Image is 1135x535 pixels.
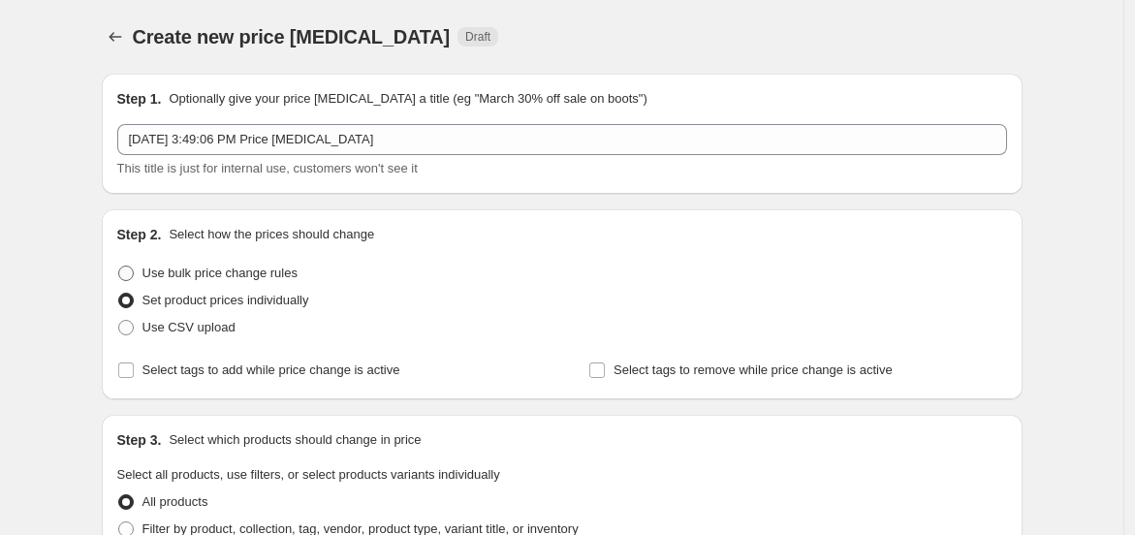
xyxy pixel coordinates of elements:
[102,23,129,50] button: Price change jobs
[117,124,1007,155] input: 30% off holiday sale
[117,467,500,482] span: Select all products, use filters, or select products variants individually
[117,161,418,175] span: This title is just for internal use, customers won't see it
[117,89,162,109] h2: Step 1.
[169,225,374,244] p: Select how the prices should change
[142,293,309,307] span: Set product prices individually
[142,494,208,509] span: All products
[117,225,162,244] h2: Step 2.
[465,29,490,45] span: Draft
[142,362,400,377] span: Select tags to add while price change is active
[133,26,451,47] span: Create new price [MEDICAL_DATA]
[142,266,298,280] span: Use bulk price change rules
[169,89,646,109] p: Optionally give your price [MEDICAL_DATA] a title (eg "March 30% off sale on boots")
[614,362,893,377] span: Select tags to remove while price change is active
[117,430,162,450] h2: Step 3.
[142,320,236,334] span: Use CSV upload
[169,430,421,450] p: Select which products should change in price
